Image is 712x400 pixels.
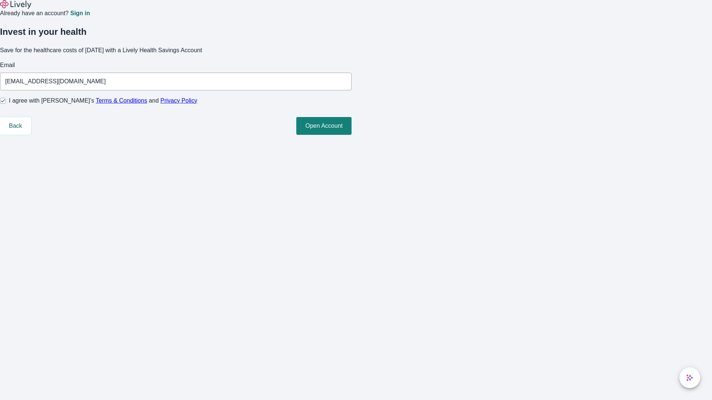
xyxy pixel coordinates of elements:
button: Open Account [296,117,352,135]
svg: Lively AI Assistant [686,374,693,381]
a: Privacy Policy [161,97,198,104]
button: chat [679,367,700,388]
a: Sign in [70,10,90,16]
span: I agree with [PERSON_NAME]’s and [9,96,197,105]
a: Terms & Conditions [96,97,147,104]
